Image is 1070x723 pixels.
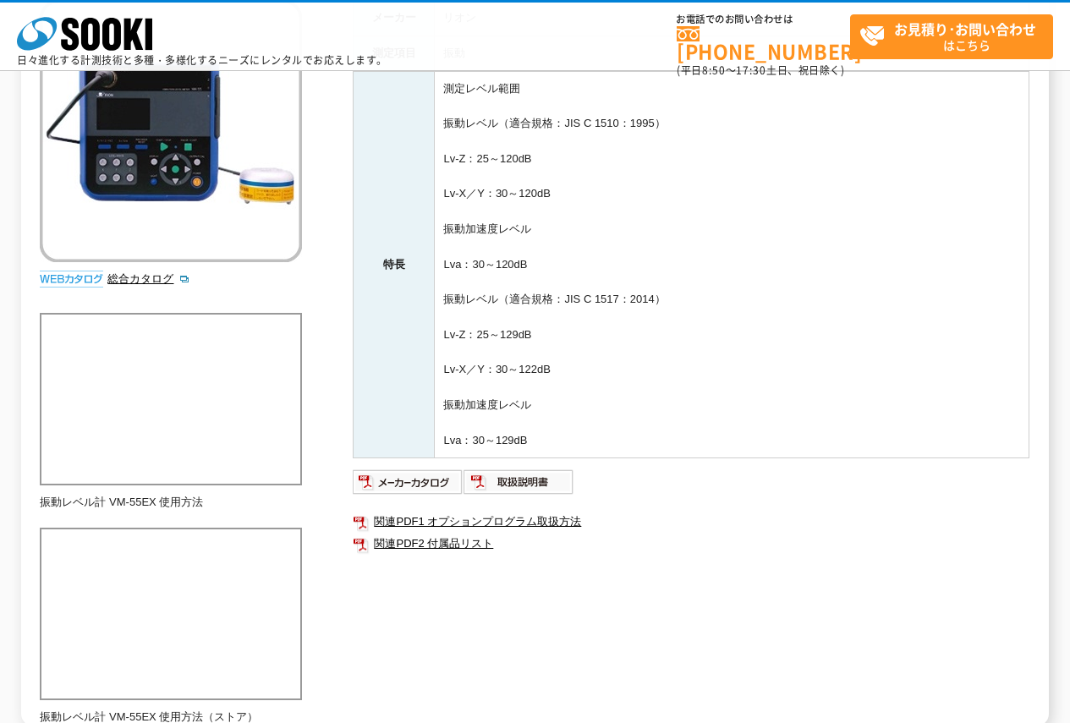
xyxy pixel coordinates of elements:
[353,511,1029,533] a: 関連PDF1 オプションプログラム取扱方法
[353,480,464,493] a: メーカーカタログ
[107,272,190,285] a: 総合カタログ
[17,55,387,65] p: 日々進化する計測技術と多種・多様化するニーズにレンタルでお応えします。
[677,26,850,61] a: [PHONE_NUMBER]
[677,14,850,25] span: お電話でのお問い合わせは
[353,533,1029,555] a: 関連PDF2 付属品リスト
[677,63,844,78] span: (平日 ～ 土日、祝日除く)
[40,271,103,288] img: webカタログ
[464,468,574,496] img: 取扱説明書
[40,494,302,512] p: 振動レベル計 VM-55EX 使用方法
[354,71,435,458] th: 特長
[850,14,1053,59] a: お見積り･お問い合わせはこちら
[859,15,1052,58] span: はこちら
[353,468,464,496] img: メーカーカタログ
[435,71,1029,458] td: 測定レベル範囲 振動レベル（適合規格：JIS C 1510：1995） Lv-Z：25～120dB Lv-X／Y：30～120dB 振動加速度レベル Lva：30～120dB 振動レベル（適合規...
[702,63,726,78] span: 8:50
[736,63,766,78] span: 17:30
[464,480,574,493] a: 取扱説明書
[894,19,1036,39] strong: お見積り･お問い合わせ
